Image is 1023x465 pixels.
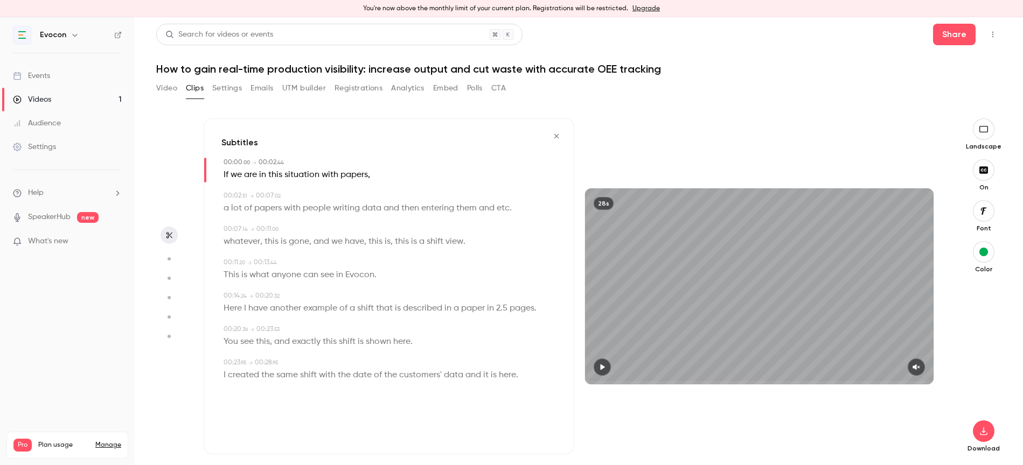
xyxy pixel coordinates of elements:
span: it [483,368,489,383]
span: , [364,234,366,249]
span: a [350,301,355,316]
span: and [314,234,329,249]
span: what [249,267,269,283]
span: . [510,201,512,216]
span: here [393,334,410,349]
span: 00:20 [224,326,241,333]
span: → [250,326,254,334]
span: Help [28,187,44,199]
button: Emails [250,80,273,97]
span: → [249,192,254,200]
span: . 02 [274,193,281,199]
span: is [385,234,391,249]
span: them [456,201,477,216]
span: this [265,234,279,249]
span: . 44 [276,160,284,165]
span: this [323,334,337,349]
span: have [248,301,268,316]
span: view [446,234,463,249]
h3: Subtitles [221,136,258,149]
span: the [261,368,274,383]
span: this [368,234,382,249]
span: You [224,334,238,349]
span: Plan usage [38,441,89,449]
span: see [240,334,254,349]
a: Upgrade [632,4,660,13]
span: 00:23 [224,360,240,366]
span: paper [461,301,485,316]
button: Share [933,24,976,45]
span: → [250,226,254,234]
span: date [353,368,372,383]
span: is [411,234,417,249]
span: . 53 [273,327,280,332]
button: Clips [186,80,204,97]
a: Manage [95,441,121,449]
span: a [454,301,459,316]
span: this [268,167,282,182]
span: anyone [272,267,301,283]
button: Analytics [391,80,424,97]
span: example [303,301,337,316]
p: Color [966,265,1001,273]
span: . 51 [241,193,247,199]
h6: Evocon [40,30,66,40]
span: people [303,201,331,216]
p: Download [966,444,1001,453]
span: a [224,201,229,216]
span: 00:14 [224,293,240,299]
span: shown [366,334,391,349]
span: described [403,301,442,316]
span: I [244,301,246,316]
span: . [410,334,413,349]
span: in [259,167,266,182]
span: same [276,368,298,383]
span: 00:13 [254,259,269,266]
span: 2.5 [496,301,507,316]
span: is [395,301,401,316]
div: Videos [13,94,51,105]
span: 00:28 [255,360,272,366]
span: pages [510,301,534,316]
button: UTM builder [282,80,326,97]
span: whatever [224,234,260,249]
span: 00:02 [259,159,276,166]
h1: How to gain real-time production visibility: increase output and cut waste with accurate OEE trac... [156,62,1001,75]
span: another [270,301,301,316]
span: . 20 [238,260,245,265]
span: . 00 [271,227,279,232]
span: entering [421,201,454,216]
span: situation [284,167,319,182]
button: Polls [467,80,483,97]
span: a [419,234,424,249]
span: customers' [399,368,442,383]
p: On [966,183,1001,192]
span: the [384,368,397,383]
span: in [487,301,494,316]
span: in [336,267,343,283]
span: . [463,234,465,249]
span: is [491,368,497,383]
span: , [309,234,311,249]
span: 00:23 [256,326,273,333]
span: shift [300,368,317,383]
div: 28s [594,197,614,210]
span: If [224,167,228,182]
span: is [281,234,287,249]
span: then [401,201,419,216]
span: this [395,234,409,249]
span: this [256,334,270,349]
span: . 32 [273,293,280,299]
span: we [231,167,242,182]
span: exactly [292,334,321,349]
p: Landscape [966,142,1001,151]
button: Registrations [335,80,382,97]
li: help-dropdown-opener [13,187,122,199]
span: This [224,267,239,283]
span: of [339,301,347,316]
span: , [368,167,370,182]
span: Here [224,301,242,316]
span: and [465,368,481,383]
span: . 14 [241,227,248,232]
span: writing [333,201,360,216]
